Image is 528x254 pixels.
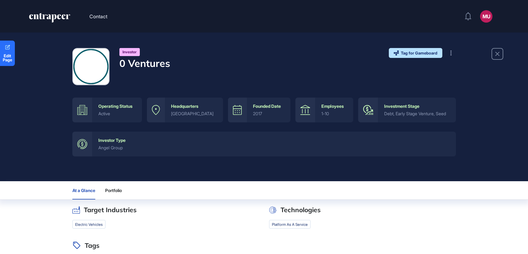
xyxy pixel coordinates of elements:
[89,12,107,20] button: Contact
[171,111,217,116] div: [GEOGRAPHIC_DATA]
[269,220,311,229] li: platform as a service
[119,57,170,69] h4: 0 Ventures
[171,104,198,109] div: Headquarters
[72,181,95,199] button: At a Glance
[28,13,71,25] a: entrapeer-logo
[98,111,136,116] div: active
[480,10,492,23] button: MU
[321,111,347,116] div: 1-10
[105,181,127,199] button: Portfolio
[281,206,321,214] h2: Technologies
[384,104,419,109] div: Investment Stage
[401,51,437,55] span: Tag for Gameboard
[84,206,137,214] h2: Target Industries
[253,111,284,116] div: 2017
[72,188,95,193] span: At a Glance
[98,104,132,109] div: Operating Status
[98,145,450,150] div: Angel Group
[105,188,122,193] span: Portfolio
[253,104,281,109] div: Founded Date
[321,104,344,109] div: Employees
[98,138,126,143] div: Investor Type
[85,242,100,249] h2: Tags
[72,220,105,229] li: Electric Vehicles
[384,111,449,116] div: Debt, Early Stage Venture, Seed
[119,48,140,56] div: Investor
